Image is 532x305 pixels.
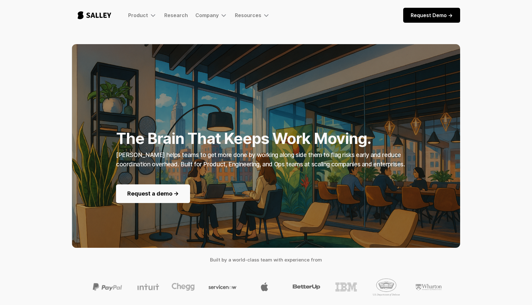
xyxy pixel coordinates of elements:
div: Company [195,12,219,18]
div: Company [195,12,227,19]
a: Research [164,12,188,18]
a: home [72,5,117,25]
div: Resources [235,12,261,18]
h4: Built by a world-class team with experience from [72,255,460,265]
strong: The Brain That Keeps Work Moving. [116,129,371,148]
div: Product [128,12,157,19]
strong: [PERSON_NAME] helps teams to get more done by working along side them to flag risks early and red... [116,151,405,168]
div: Resources [235,12,270,19]
a: Request a demo -> [116,184,190,203]
div: Product [128,12,148,18]
a: Request Demo -> [403,8,460,23]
